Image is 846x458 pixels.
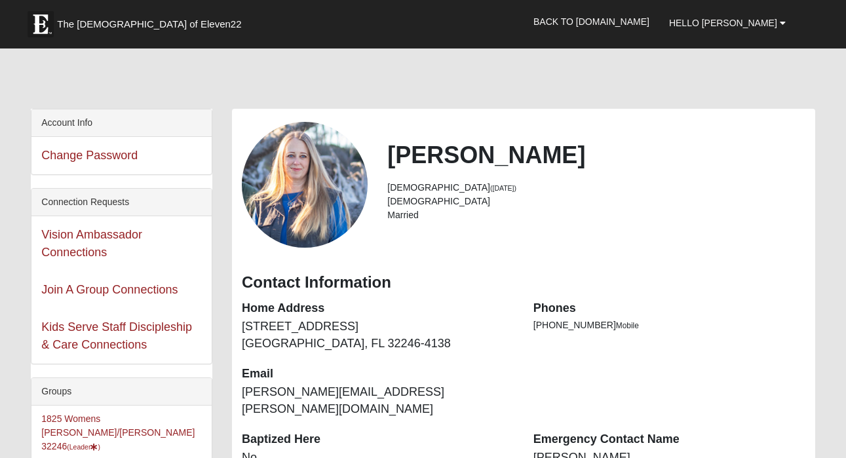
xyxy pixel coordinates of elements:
li: Married [387,208,805,222]
a: Change Password [41,149,138,162]
li: [DEMOGRAPHIC_DATA] [387,195,805,208]
div: Account Info [31,109,212,137]
a: Join A Group Connections [41,283,178,296]
dt: Emergency Contact Name [533,431,805,448]
h3: Contact Information [242,273,805,292]
h2: [PERSON_NAME] [387,141,805,169]
dt: Baptized Here [242,431,514,448]
a: The [DEMOGRAPHIC_DATA] of Eleven22 [21,5,283,37]
dt: Email [242,366,514,383]
a: View Fullsize Photo [242,122,368,248]
li: [DEMOGRAPHIC_DATA] [387,181,805,195]
a: Hello [PERSON_NAME] [659,7,796,39]
dt: Home Address [242,300,514,317]
dd: [STREET_ADDRESS] [GEOGRAPHIC_DATA], FL 32246-4138 [242,318,514,352]
div: Groups [31,378,212,406]
img: Eleven22 logo [28,11,54,37]
a: Back to [DOMAIN_NAME] [524,5,659,38]
span: The [DEMOGRAPHIC_DATA] of Eleven22 [57,18,241,31]
div: Connection Requests [31,189,212,216]
span: Mobile [616,321,639,330]
a: Kids Serve Staff Discipleship & Care Connections [41,320,192,351]
small: ([DATE]) [490,184,516,192]
dt: Phones [533,300,805,317]
span: Hello [PERSON_NAME] [669,18,777,28]
li: [PHONE_NUMBER] [533,318,805,332]
a: 1825 Womens [PERSON_NAME]/[PERSON_NAME] 32246(Leader) [41,413,195,451]
a: Vision Ambassador Connections [41,228,142,259]
dd: [PERSON_NAME][EMAIL_ADDRESS][PERSON_NAME][DOMAIN_NAME] [242,384,514,417]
